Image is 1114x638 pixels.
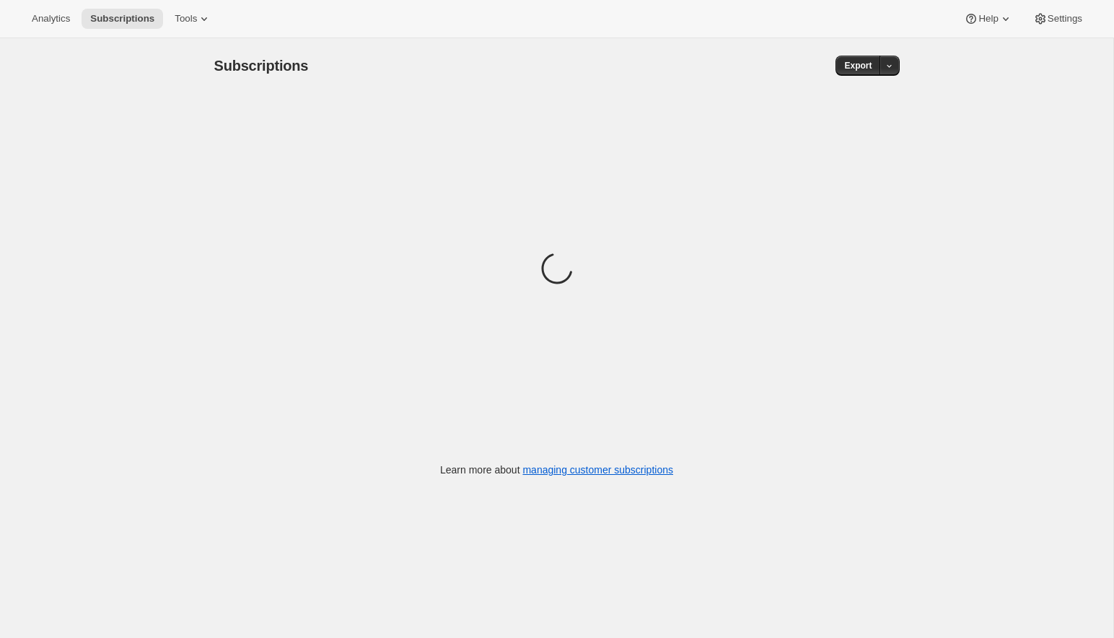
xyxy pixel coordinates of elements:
button: Help [955,9,1021,29]
span: Analytics [32,13,70,25]
span: Export [844,60,872,71]
a: managing customer subscriptions [522,464,673,476]
span: Settings [1048,13,1082,25]
span: Subscriptions [214,58,309,74]
button: Subscriptions [82,9,163,29]
button: Tools [166,9,220,29]
button: Analytics [23,9,79,29]
p: Learn more about [440,463,673,477]
span: Tools [175,13,197,25]
button: Export [835,56,880,76]
span: Subscriptions [90,13,154,25]
span: Help [978,13,998,25]
button: Settings [1025,9,1091,29]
